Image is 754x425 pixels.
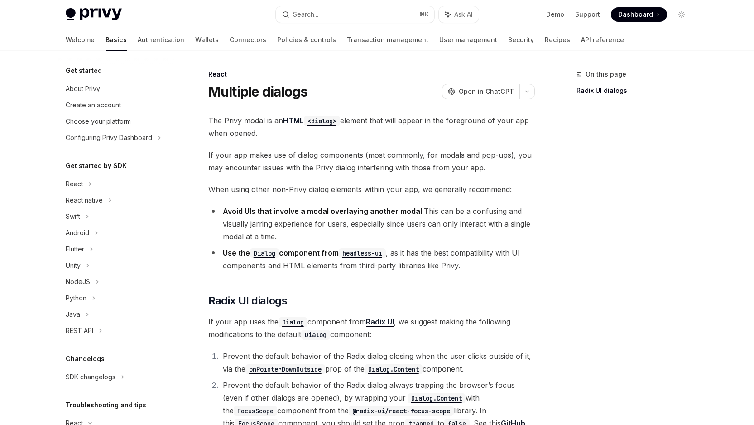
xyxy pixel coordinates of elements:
[66,100,121,111] div: Create an account
[366,317,394,327] a: Radix UI
[66,400,146,411] h5: Troubleshooting and tips
[245,364,325,373] a: onPointerDownOutside
[301,330,330,339] a: Dialog
[223,248,386,257] strong: Use the component from
[66,260,81,271] div: Unity
[439,6,479,23] button: Ask AI
[208,70,535,79] div: React
[347,29,428,51] a: Transaction management
[279,317,307,327] code: Dialog
[66,29,95,51] a: Welcome
[106,29,127,51] a: Basics
[250,248,279,257] a: Dialog
[208,183,535,196] span: When using other non-Privy dialog elements within your app, we generally recommend:
[283,116,340,125] a: HTML<dialog>
[66,276,90,287] div: NodeJS
[245,364,325,374] code: onPointerDownOutside
[66,65,102,76] h5: Get started
[220,350,535,375] li: Prevent the default behavior of the Radix dialog closing when the user clicks outside of it, via ...
[406,393,466,402] a: Dialog.Content
[304,116,340,126] code: <dialog>
[66,372,115,382] div: SDK changelogs
[581,29,624,51] a: API reference
[618,10,653,19] span: Dashboard
[339,248,386,258] code: headless-ui
[66,309,80,320] div: Java
[279,317,307,326] a: Dialog
[234,406,277,416] code: FocusScope
[349,406,454,415] a: @radix-ui/react-focus-scope
[208,246,535,272] li: , as it has the best compatibility with UI components and HTML elements from third-party librarie...
[575,10,600,19] a: Support
[208,114,535,140] span: The Privy modal is an element that will appear in the foreground of your app when opened.
[66,325,93,336] div: REST API
[223,207,424,216] strong: Avoid UIs that involve a modal overlaying another modal.
[508,29,534,51] a: Security
[454,10,472,19] span: Ask AI
[365,364,423,373] a: Dialog.Content
[66,293,86,304] div: Python
[66,353,105,364] h5: Changelogs
[58,81,174,97] a: About Privy
[66,83,100,94] div: About Privy
[546,10,564,19] a: Demo
[195,29,219,51] a: Wallets
[208,149,535,174] span: If your app makes use of dialog components (most commonly, for modals and pop-ups), you may encou...
[439,29,497,51] a: User management
[66,116,131,127] div: Choose your platform
[66,244,84,255] div: Flutter
[138,29,184,51] a: Authentication
[576,83,696,98] a: Radix UI dialogs
[66,195,103,206] div: React native
[66,211,80,222] div: Swift
[66,8,122,21] img: light logo
[408,393,466,403] code: Dialog.Content
[459,87,514,96] span: Open in ChatGPT
[66,132,152,143] div: Configuring Privy Dashboard
[230,29,266,51] a: Connectors
[208,205,535,243] li: This can be a confusing and visually jarring experience for users, especially since users can onl...
[442,84,519,99] button: Open in ChatGPT
[250,248,279,258] code: Dialog
[586,69,626,80] span: On this page
[66,160,127,171] h5: Get started by SDK
[208,83,308,100] h1: Multiple dialogs
[66,179,83,189] div: React
[208,315,535,341] span: If your app uses the component from , we suggest making the following modifications to the defaul...
[277,29,336,51] a: Policies & controls
[339,248,386,257] a: headless-ui
[58,97,174,113] a: Create an account
[674,7,689,22] button: Toggle dark mode
[208,294,287,308] span: Radix UI dialogs
[419,11,429,18] span: ⌘ K
[66,227,89,238] div: Android
[276,6,434,23] button: Search...⌘K
[58,113,174,130] a: Choose your platform
[293,9,318,20] div: Search...
[365,364,423,374] code: Dialog.Content
[611,7,667,22] a: Dashboard
[545,29,570,51] a: Recipes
